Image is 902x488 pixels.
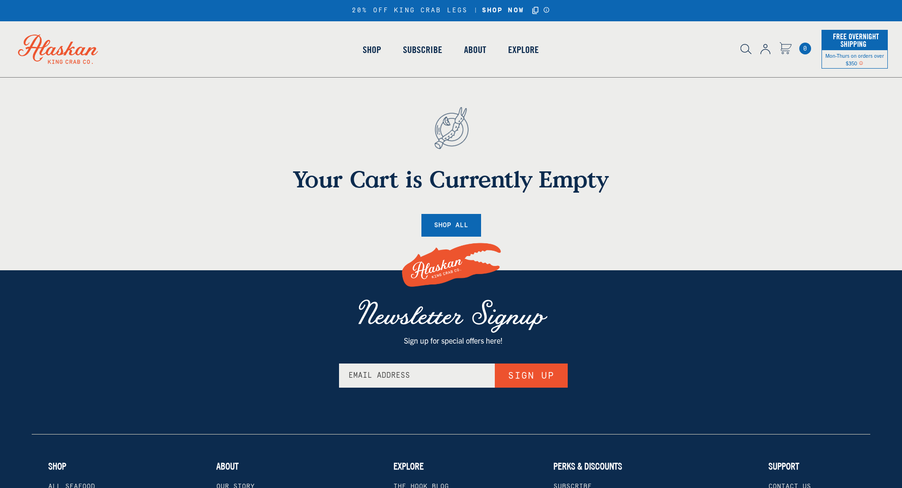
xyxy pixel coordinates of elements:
[5,21,111,77] img: Alaskan King Crab Co. logo
[741,44,751,54] img: search
[339,364,495,388] input: Email Address
[760,44,770,54] img: account
[799,43,811,54] span: 0
[825,52,884,66] span: Mon-Thurs on orders over $350
[392,23,453,77] a: Subscribe
[799,43,811,54] a: Cart
[495,364,568,388] button: Sign Up
[188,165,714,193] h1: Your Cart is Currently Empty
[399,232,503,299] img: Alaskan King Crab Co. Logo
[768,461,799,472] p: Support
[419,91,483,165] img: empty cart - anchor
[859,60,863,66] span: Shipping Notice Icon
[831,29,879,51] span: Free Overnight Shipping
[48,461,66,472] p: Shop
[352,5,550,16] div: 20% OFF KING CRAB LEGS |
[453,23,497,77] a: About
[216,461,239,472] p: About
[543,7,550,13] a: Announcement Bar Modal
[779,42,792,56] a: Cart
[482,7,524,14] strong: SHOP NOW
[554,461,622,472] p: Perks & Discounts
[479,7,527,15] a: SHOP NOW
[352,23,392,77] a: Shop
[421,214,481,237] a: Shop All
[343,334,563,346] p: Sign up for special offers here!
[497,23,550,77] a: Explore
[393,461,424,472] p: Explore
